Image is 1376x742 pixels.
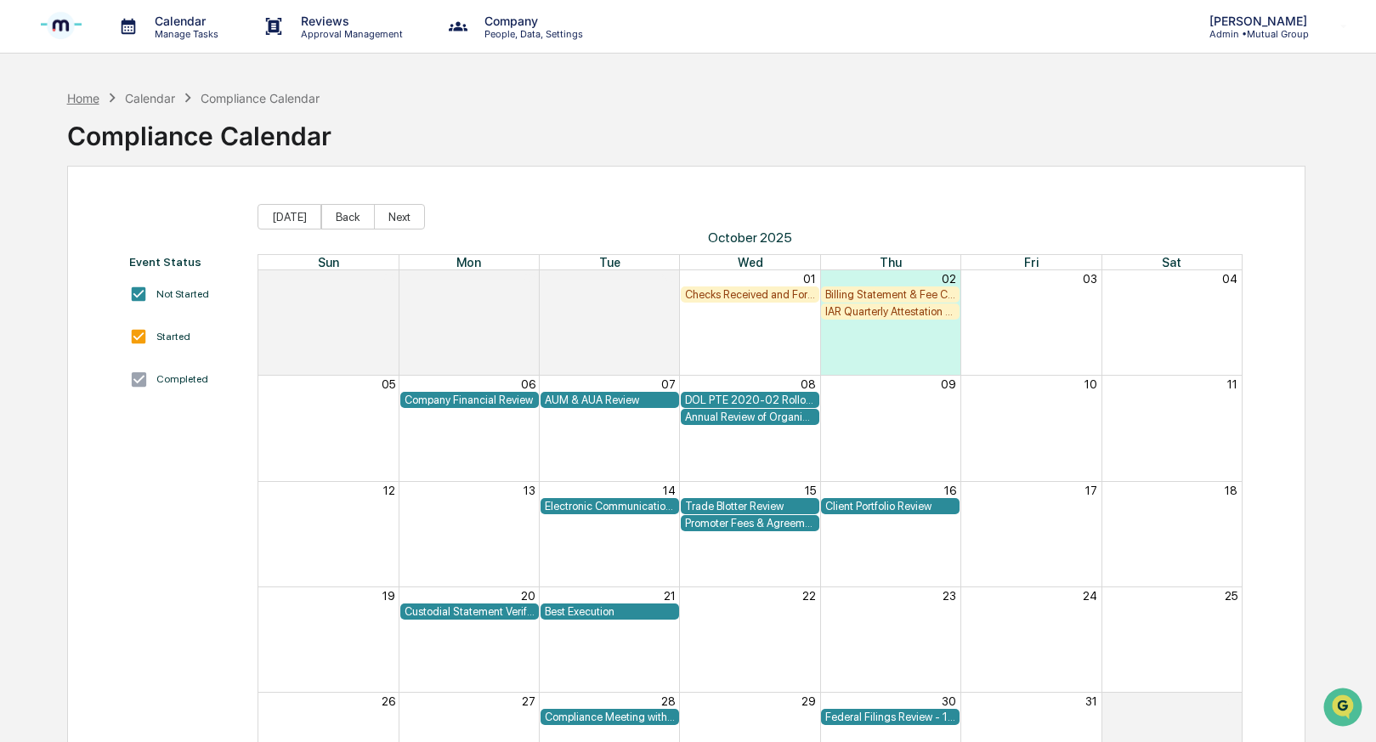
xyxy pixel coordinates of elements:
div: IAR Quarterly Attestation Review [825,305,955,318]
span: Wed [738,255,763,269]
div: Compliance Calendar [67,107,331,151]
button: 28 [381,272,395,286]
a: Powered byPylon [120,287,206,301]
p: Reviews [287,14,411,28]
span: Sun [318,255,339,269]
button: 13 [524,484,535,497]
button: 28 [661,694,676,708]
button: 16 [944,484,956,497]
span: Pylon [169,288,206,301]
iframe: Open customer support [1322,686,1368,732]
p: Manage Tasks [141,28,227,40]
button: 03 [1083,272,1097,286]
div: Annual Review of Organizational Documents [685,411,815,423]
span: Thu [880,255,902,269]
button: 01 [1225,694,1237,708]
span: October 2025 [258,229,1242,246]
button: 10 [1084,377,1097,391]
span: Sat [1162,255,1181,269]
div: Calendar [125,91,175,105]
button: 04 [1222,272,1237,286]
p: Admin • Mutual Group [1196,28,1316,40]
span: Tue [599,255,620,269]
p: How can we help? [17,36,309,63]
div: Client Portfolio Review [825,500,955,513]
button: 14 [663,484,676,497]
a: 🗄️Attestations [116,207,218,238]
button: 29 [801,694,816,708]
img: 1746055101610-c473b297-6a78-478c-a979-82029cc54cd1 [17,130,48,161]
div: Promoter Fees & Agreement Review [685,517,815,530]
div: AUM & AUA Review [545,394,675,406]
span: Attestations [140,214,211,231]
p: Company [471,14,592,28]
button: 02 [942,272,956,286]
button: 11 [1227,377,1237,391]
button: 27 [522,694,535,708]
button: 15 [805,484,816,497]
div: Electronic Communication Review [545,500,675,513]
div: Start new chat [58,130,279,147]
div: Trade Blotter Review [685,500,815,513]
button: 06 [521,377,535,391]
button: 08 [801,377,816,391]
a: 🔎Data Lookup [10,240,114,270]
div: 🖐️ [17,216,31,229]
div: 🗄️ [123,216,137,229]
p: Approval Management [287,28,411,40]
div: Compliance Meeting with Management [545,711,675,723]
p: Calendar [141,14,227,28]
button: 05 [382,377,395,391]
button: 18 [1225,484,1237,497]
button: 20 [521,589,535,603]
p: [PERSON_NAME] [1196,14,1316,28]
div: Best Execution [545,605,675,618]
button: [DATE] [258,204,321,229]
div: We're available if you need us! [58,147,215,161]
div: Checks Received and Forwarded Log [685,288,815,301]
div: Custodial Statement Verification [405,605,535,618]
div: Event Status [129,255,241,269]
button: Next [374,204,425,229]
button: 29 [521,272,535,286]
div: Home [67,91,99,105]
button: 24 [1083,589,1097,603]
a: 🖐️Preclearance [10,207,116,238]
div: Compliance Calendar [201,91,320,105]
span: Fri [1024,255,1039,269]
div: DOL PTE 2020-02 Rollover & IRA to IRA Account Review [685,394,815,406]
button: 09 [941,377,956,391]
span: Data Lookup [34,246,107,263]
button: 26 [382,694,395,708]
div: Completed [156,373,208,385]
span: Preclearance [34,214,110,231]
div: Started [156,331,190,343]
button: 25 [1225,589,1237,603]
button: 22 [802,589,816,603]
button: 30 [942,694,956,708]
button: 12 [383,484,395,497]
img: logo [41,3,82,49]
div: Company Financial Review [405,394,535,406]
button: 01 [803,272,816,286]
button: Back [321,204,375,229]
button: 30 [661,272,676,286]
p: People, Data, Settings [471,28,592,40]
div: Not Started [156,288,209,300]
div: Federal Filings Review - 13F [825,711,955,723]
button: 19 [382,589,395,603]
button: 23 [943,589,956,603]
button: 31 [1085,694,1097,708]
div: 🔎 [17,248,31,262]
span: Mon [456,255,481,269]
button: 17 [1085,484,1097,497]
div: Billing Statement & Fee Calculations Report Review [825,288,955,301]
button: Start new chat [289,135,309,156]
button: 07 [661,377,676,391]
button: 21 [664,589,676,603]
